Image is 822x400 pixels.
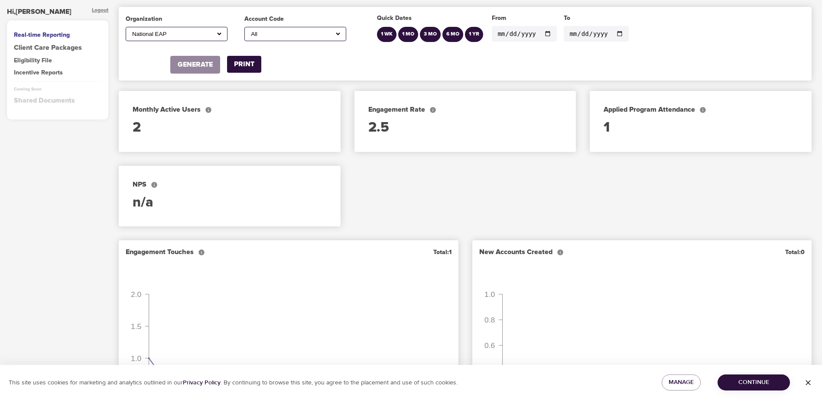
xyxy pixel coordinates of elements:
[420,27,441,42] button: 3 MO
[227,56,261,73] button: PRINT
[699,106,706,113] svg: The total number of participants who attended an Applied Program (live and recorded) during the p...
[14,56,101,65] div: Eligibility File
[14,86,101,92] div: Coming Soon
[198,249,205,256] svg: The total number of engaged touches of the various eM life features and programs during the period.
[7,7,71,17] div: Hi, [PERSON_NAME]
[126,247,205,257] div: Engagement Touches
[14,31,101,39] div: Real-time Reporting
[133,180,327,190] div: NPS
[433,248,452,257] div: Total: 1
[465,27,483,42] button: 1 YR
[484,290,495,299] tspan: 1.0
[178,60,213,70] div: GENERATE
[484,341,495,350] tspan: 0.6
[14,96,101,106] div: Shared Documents
[564,14,629,23] div: To
[718,374,790,390] button: Continue
[662,374,701,390] button: Manage
[557,249,564,256] svg: The number of new unique participants who created accounts for eM Life.
[131,322,141,331] tspan: 1.5
[133,118,327,138] div: 2
[424,31,437,38] div: 3 MO
[669,377,694,388] span: Manage
[133,193,327,213] div: n/a
[368,118,562,138] div: 2.5
[234,59,254,69] div: PRINT
[377,27,396,42] button: 1 WK
[429,106,436,113] svg: Engagement Rate is ET (engagement touches) / MAU (monthly active users), an indicator of engageme...
[492,14,557,23] div: From
[14,68,101,77] div: Incentive Reports
[170,56,220,74] button: GENERATE
[479,247,564,257] div: New Accounts Created
[604,118,798,138] div: 1
[183,379,221,387] a: Privacy Policy
[381,31,393,38] div: 1 WK
[398,27,418,42] button: 1 MO
[133,105,327,115] div: Monthly Active Users
[484,316,495,324] tspan: 0.8
[442,27,463,42] button: 6 MO
[244,15,346,23] div: Account Code
[368,105,562,115] div: Engagement Rate
[14,43,101,53] a: Client Care Packages
[469,31,479,38] div: 1 YR
[126,15,227,23] div: Organization
[604,105,798,115] div: Applied Program Attendance
[377,14,485,23] div: Quick Dates
[446,31,459,38] div: 6 MO
[205,106,212,113] svg: Monthly Active Users. The 30 day rolling count of active users
[131,354,141,363] tspan: 1.0
[131,290,141,299] tspan: 2.0
[785,248,805,257] div: Total: 0
[92,7,108,17] div: Logout
[151,181,158,188] svg: A widely used satisfaction measure to determine a customer's propensity to recommend the service ...
[725,377,783,388] span: Continue
[402,31,414,38] div: 1 MO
